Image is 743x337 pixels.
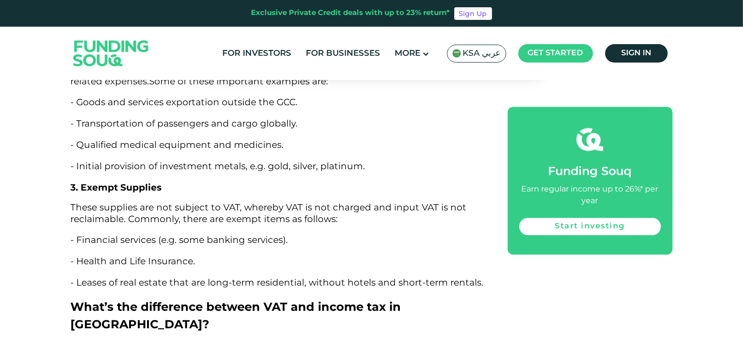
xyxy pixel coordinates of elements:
img: SA Flag [452,49,461,58]
span: These are part of the VAT, but they are charged at 0%. In such a scenario, businesses can recover... [71,52,481,87]
a: Start investing [519,218,661,235]
span: Some of the supplies are included in the zero-rated category. Some of these important examples are: [71,52,481,87]
span: - Financial services (e.g. some banking services). [71,234,288,245]
span: - Leases of real estate that are long-term residential, without hotels and short-term rentals. [71,277,484,288]
span: 3. Exempt Supplies [71,182,162,193]
span: - Goods and services exportation outside the GCC. [71,96,298,108]
a: For Investors [220,46,294,62]
img: Logo [64,29,159,78]
img: fsicon [577,126,603,153]
span: - Qualified medical equipment and medicines. [71,139,284,150]
span: Sign in [621,49,651,57]
div: Exclusive Private Credit deals with up to 23% return* [251,8,450,19]
span: What’s the difference between VAT and income tax in [GEOGRAPHIC_DATA]? [71,300,401,331]
span: Funding Souq [548,166,632,177]
div: Earn regular income up to 26%* per year [519,184,661,207]
span: - Initial provision of investment metals, e.g. gold, silver, platinum. [71,160,365,172]
span: KSA عربي [463,48,501,59]
span: These supplies are not subject to VAT, whereby VAT is not charged and input VAT is not reclaimabl... [71,202,467,225]
span: - Transportation of passengers and cargo globally. [71,118,298,129]
span: Get started [528,49,583,57]
span: - Health and Life Insurance. [71,256,196,267]
a: For Businesses [304,46,383,62]
span: More [395,49,421,58]
a: Sign in [605,44,668,63]
a: Sign Up [454,7,492,20]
